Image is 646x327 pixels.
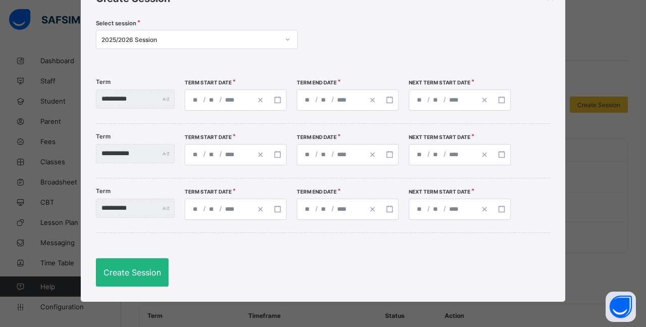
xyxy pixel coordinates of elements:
div: 2025/2026 Session [101,36,279,43]
span: / [202,95,206,104]
span: / [443,204,447,213]
span: Term Start Date [185,134,232,140]
span: / [426,95,430,104]
span: Next Term Start Date [409,189,470,195]
span: Next Term Start Date [409,79,470,85]
label: Term [96,78,111,85]
span: / [314,150,318,158]
span: / [219,150,223,158]
span: / [443,150,447,158]
span: Create Session [103,267,161,277]
span: / [426,150,430,158]
button: Open asap [606,292,636,322]
span: / [202,150,206,158]
span: / [331,204,335,213]
label: Term [96,188,111,195]
span: Term End Date [297,134,337,140]
span: / [426,204,430,213]
label: Term [96,133,111,140]
span: Select session [96,20,136,27]
span: / [219,95,223,104]
span: / [314,95,318,104]
span: / [331,150,335,158]
span: Term End Date [297,79,337,85]
span: / [443,95,447,104]
span: / [219,204,223,213]
span: / [331,95,335,104]
span: / [314,204,318,213]
span: Next Term Start Date [409,134,470,140]
span: Term Start Date [185,79,232,85]
span: Term End Date [297,189,337,195]
span: Term Start Date [185,189,232,195]
span: / [202,204,206,213]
